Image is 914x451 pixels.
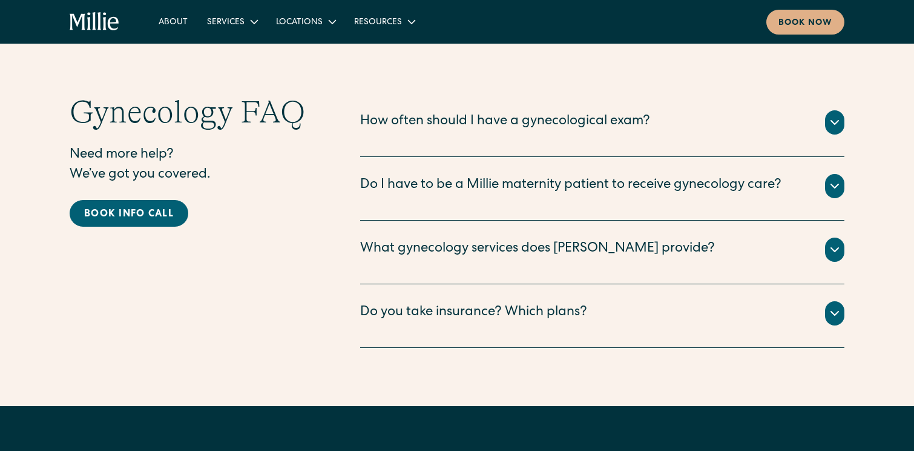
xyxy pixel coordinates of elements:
div: Resources [344,12,424,32]
div: How often should I have a gynecological exam? [360,112,650,132]
div: Locations [266,12,344,32]
div: Services [197,12,266,32]
a: home [70,12,120,32]
a: Book now [766,10,844,35]
div: Book now [778,17,832,30]
div: Book info call [84,207,174,222]
div: Do you take insurance? Which plans? [360,303,587,323]
div: Do I have to be a Millie maternity patient to receive gynecology care? [360,176,781,196]
div: What gynecology services does [PERSON_NAME] provide? [360,239,715,259]
h2: Gynecology FAQ [70,93,312,131]
div: Resources [354,16,402,29]
div: Services [207,16,245,29]
p: Need more help? We’ve got you covered. [70,145,312,185]
div: Locations [276,16,323,29]
a: Book info call [70,200,188,227]
a: About [149,12,197,32]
